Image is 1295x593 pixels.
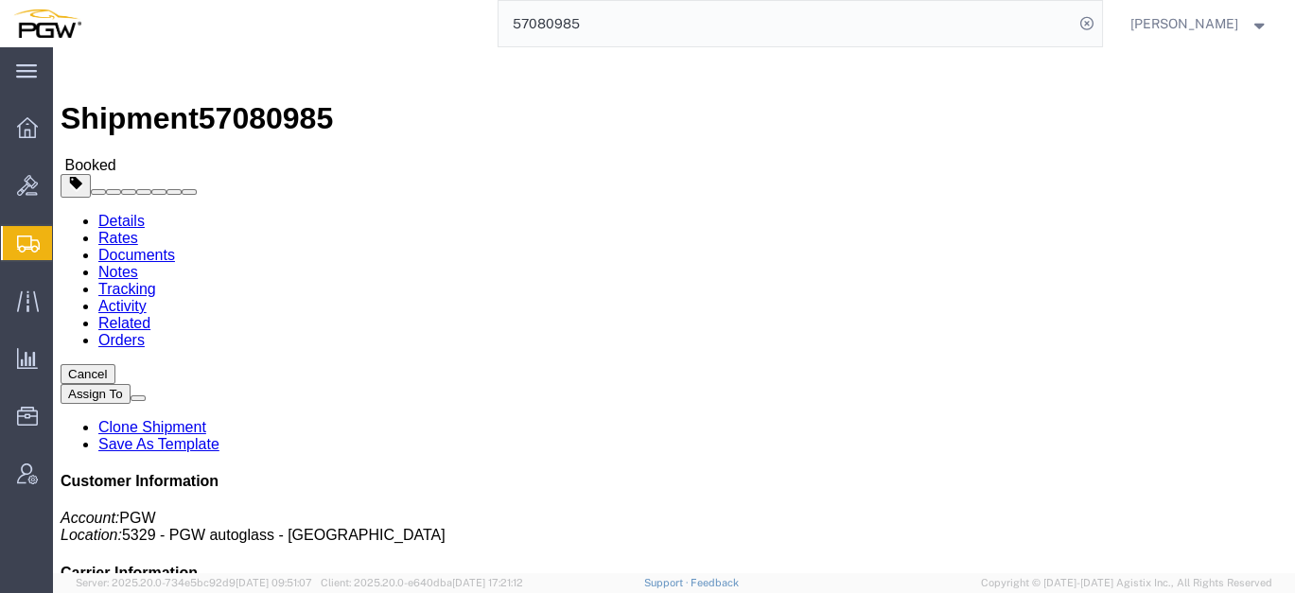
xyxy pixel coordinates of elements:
[76,577,312,588] span: Server: 2025.20.0-734e5bc92d9
[644,577,691,588] a: Support
[321,577,523,588] span: Client: 2025.20.0-e640dba
[1129,12,1269,35] button: [PERSON_NAME]
[691,577,739,588] a: Feedback
[13,9,81,38] img: logo
[981,575,1272,591] span: Copyright © [DATE]-[DATE] Agistix Inc., All Rights Reserved
[236,577,312,588] span: [DATE] 09:51:07
[1130,13,1238,34] span: Jesse Dawson
[452,577,523,588] span: [DATE] 17:21:12
[499,1,1074,46] input: Search for shipment number, reference number
[53,47,1295,573] iframe: FS Legacy Container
